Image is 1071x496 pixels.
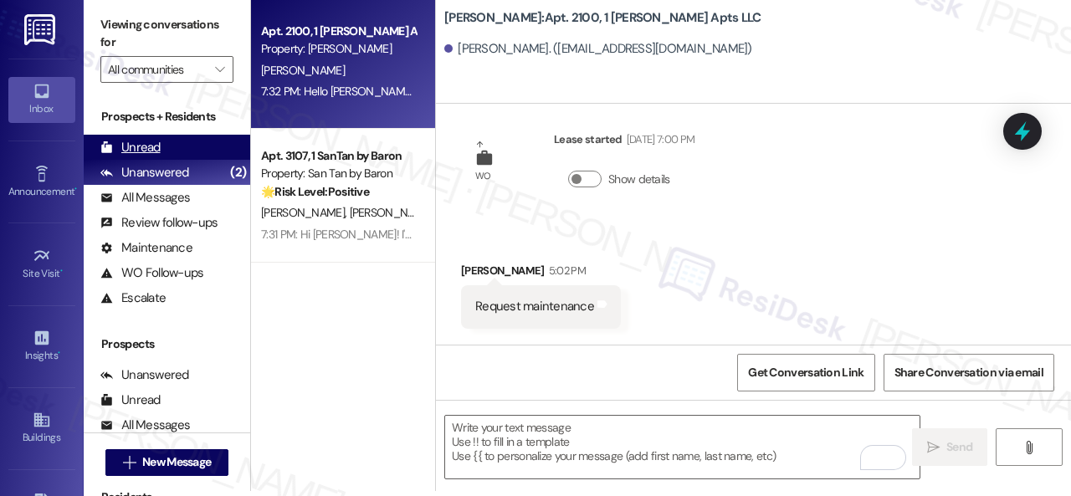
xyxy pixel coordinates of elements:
div: All Messages [100,189,190,207]
button: New Message [105,449,229,476]
span: [PERSON_NAME] [261,205,350,220]
div: [PERSON_NAME] [461,262,621,285]
div: Review follow-ups [100,214,218,232]
div: Property: [PERSON_NAME] [261,40,416,58]
div: [PERSON_NAME]. ([EMAIL_ADDRESS][DOMAIN_NAME]) [444,40,752,58]
a: Site Visit • [8,242,75,287]
i:  [215,63,224,76]
i:  [927,441,940,454]
span: Send [946,438,972,456]
div: WO [475,167,491,185]
div: Maintenance [100,239,192,257]
textarea: To enrich screen reader interactions, please activate Accessibility in Grammarly extension settings [445,416,920,478]
div: Property: San Tan by Baron [261,165,416,182]
span: • [74,183,77,195]
div: Prospects [84,335,250,353]
span: [PERSON_NAME] [350,205,433,220]
a: Buildings [8,406,75,451]
span: • [58,347,60,359]
div: Unread [100,391,161,409]
a: Insights • [8,324,75,369]
span: [PERSON_NAME] [261,63,345,78]
div: All Messages [100,417,190,434]
div: Lease started [554,130,694,154]
button: Get Conversation Link [737,354,874,391]
div: Unanswered [100,366,189,384]
i:  [123,456,136,469]
span: New Message [142,453,211,471]
strong: 🌟 Risk Level: Positive [261,184,369,199]
div: Escalate [100,289,166,307]
button: Share Conversation via email [884,354,1054,391]
div: [DATE] 7:00 PM [623,130,695,148]
img: ResiDesk Logo [24,14,59,45]
span: Get Conversation Link [748,364,863,381]
button: Send [912,428,987,466]
div: Unread [100,139,161,156]
div: Apt. 3107, 1 SanTan by Baron [261,147,416,165]
div: Apt. 2100, 1 [PERSON_NAME] Apts LLC [261,23,416,40]
div: Request maintenance [475,298,594,315]
div: Unanswered [100,164,189,182]
b: [PERSON_NAME]: Apt. 2100, 1 [PERSON_NAME] Apts LLC [444,9,761,27]
span: • [60,265,63,277]
div: 5:02 PM [545,262,586,279]
label: Viewing conversations for [100,12,233,56]
input: All communities [108,56,207,83]
span: Share Conversation via email [894,364,1043,381]
div: WO Follow-ups [100,264,203,282]
i:  [1022,441,1035,454]
div: Prospects + Residents [84,108,250,125]
label: Show details [608,171,670,188]
a: Inbox [8,77,75,122]
div: (2) [226,160,250,186]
